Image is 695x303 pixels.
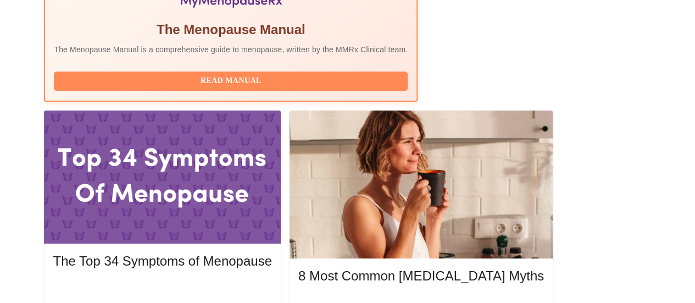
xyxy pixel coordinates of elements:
span: Read More [64,283,260,296]
h5: The Top 34 Symptoms of Menopause [53,252,271,270]
p: The Menopause Manual is a comprehensive guide to menopause, written by the MMRx Clinical team. [54,44,408,55]
button: Read More [53,280,271,299]
span: Read Manual [65,74,397,88]
h5: The Menopause Manual [54,21,408,38]
a: Read Manual [54,75,410,85]
button: Read Manual [54,71,408,91]
h5: 8 Most Common [MEDICAL_DATA] Myths [298,267,544,285]
a: Read More [53,284,274,293]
